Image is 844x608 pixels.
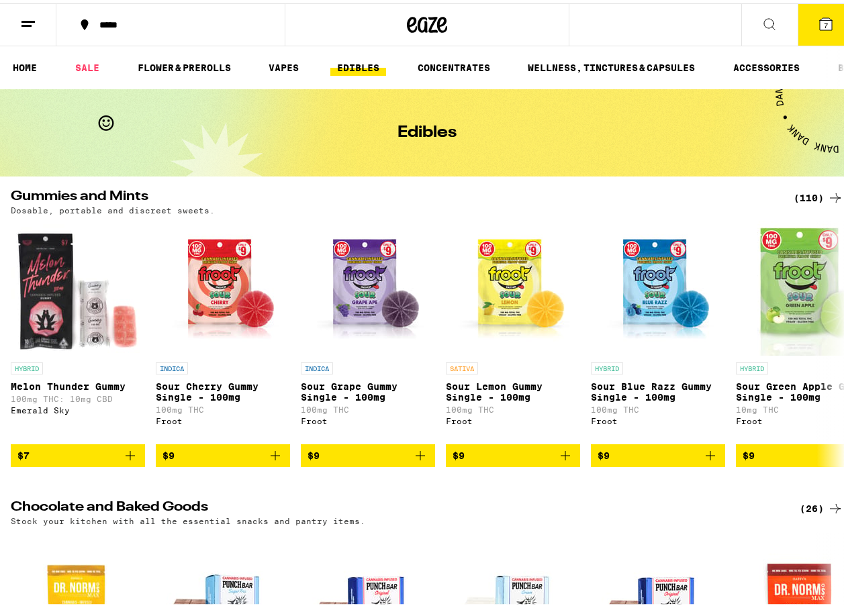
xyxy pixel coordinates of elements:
[156,378,290,399] p: Sour Cherry Gummy Single - 100mg
[156,359,188,371] p: INDICA
[726,56,806,72] a: ACCESSORIES
[11,497,778,513] h2: Chocolate and Baked Goods
[800,497,843,513] a: (26)
[591,402,725,411] p: 100mg THC
[446,378,580,399] p: Sour Lemon Gummy Single - 100mg
[162,447,175,458] span: $9
[397,121,457,138] h1: Edibles
[11,378,145,389] p: Melon Thunder Gummy
[156,402,290,411] p: 100mg THC
[591,378,725,399] p: Sour Blue Razz Gummy Single - 100mg
[68,56,106,72] a: SALE
[11,218,145,352] img: Emerald Sky - Melon Thunder Gummy
[591,218,725,352] img: Froot - Sour Blue Razz Gummy Single - 100mg
[591,218,725,441] a: Open page for Sour Blue Razz Gummy Single - 100mg from Froot
[11,403,145,411] div: Emerald Sky
[301,441,435,464] button: Add to bag
[11,441,145,464] button: Add to bag
[446,218,580,441] a: Open page for Sour Lemon Gummy Single - 100mg from Froot
[308,447,320,458] span: $9
[262,56,306,72] a: VAPES
[743,447,755,458] span: $9
[156,218,290,441] a: Open page for Sour Cherry Gummy Single - 100mg from Froot
[11,203,215,211] p: Dosable, portable and discreet sweets.
[11,513,365,522] p: Stock your kitchen with all the essential snacks and pantry items.
[11,218,145,441] a: Open page for Melon Thunder Gummy from Emerald Sky
[156,413,290,422] div: Froot
[453,447,465,458] span: $9
[446,402,580,411] p: 100mg THC
[6,56,44,72] a: HOME
[11,359,43,371] p: HYBRID
[591,441,725,464] button: Add to bag
[11,391,145,400] p: 100mg THC: 10mg CBD
[446,359,478,371] p: SATIVA
[11,187,778,203] h2: Gummies and Mints
[156,218,290,352] img: Froot - Sour Cherry Gummy Single - 100mg
[301,218,435,352] img: Froot - Sour Grape Gummy Single - 100mg
[736,359,768,371] p: HYBRID
[521,56,702,72] a: WELLNESS, TINCTURES & CAPSULES
[301,359,333,371] p: INDICA
[446,413,580,422] div: Froot
[794,187,843,203] a: (110)
[824,18,828,26] span: 7
[8,9,97,20] span: Hi. Need any help?
[131,56,238,72] a: FLOWER & PREROLLS
[591,359,623,371] p: HYBRID
[598,447,610,458] span: $9
[301,218,435,441] a: Open page for Sour Grape Gummy Single - 100mg from Froot
[446,441,580,464] button: Add to bag
[301,402,435,411] p: 100mg THC
[17,447,30,458] span: $7
[411,56,497,72] a: CONCENTRATES
[301,413,435,422] div: Froot
[446,218,580,352] img: Froot - Sour Lemon Gummy Single - 100mg
[301,378,435,399] p: Sour Grape Gummy Single - 100mg
[156,441,290,464] button: Add to bag
[591,413,725,422] div: Froot
[330,56,386,72] a: EDIBLES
